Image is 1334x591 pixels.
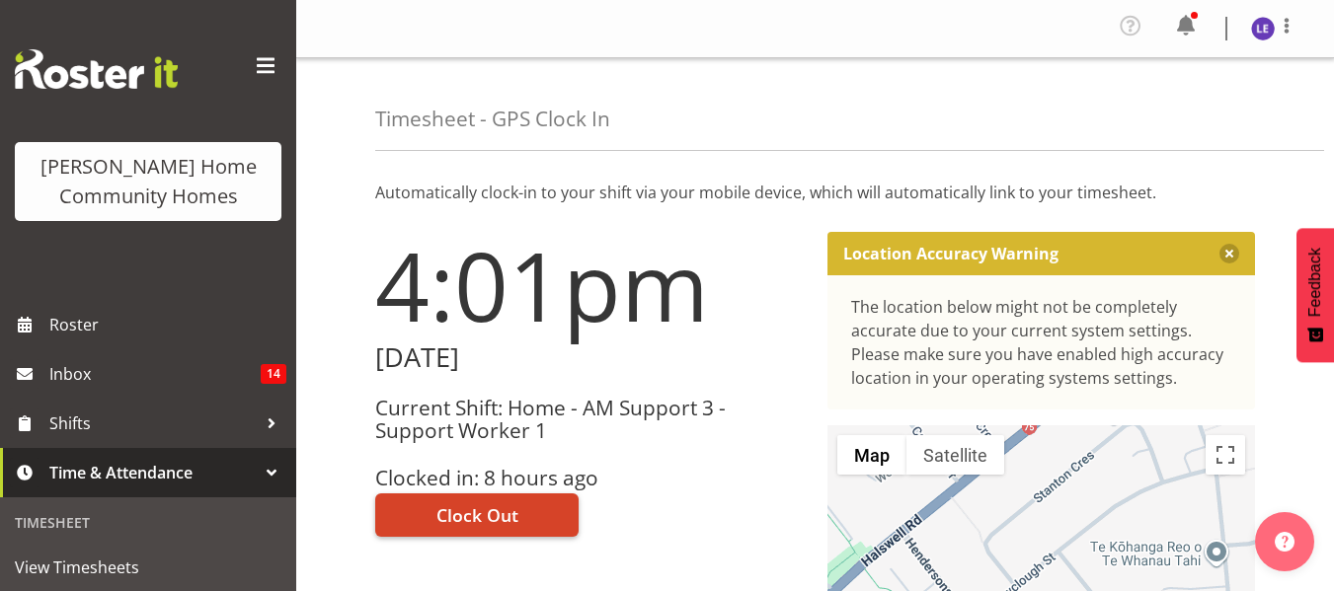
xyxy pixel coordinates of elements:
button: Feedback - Show survey [1296,228,1334,362]
h3: Clocked in: 8 hours ago [375,467,804,489]
div: [PERSON_NAME] Home Community Homes [35,152,262,211]
span: Roster [49,310,286,339]
h4: Timesheet - GPS Clock In [375,108,610,130]
h3: Current Shift: Home - AM Support 3 - Support Worker 1 [375,397,804,443]
img: help-xxl-2.png [1275,532,1295,552]
span: Time & Attendance [49,458,257,487]
div: Timesheet [5,502,291,543]
button: Show satellite imagery [906,435,1004,475]
span: Feedback [1306,248,1324,317]
h2: [DATE] [375,342,804,373]
span: View Timesheets [15,553,281,582]
div: The location below might not be completely accurate due to your current system settings. Please m... [851,295,1232,390]
span: 14 [261,364,286,384]
h1: 4:01pm [375,232,804,338]
span: Inbox [49,359,261,389]
span: Shifts [49,408,257,438]
p: Automatically clock-in to your shift via your mobile device, which will automatically link to you... [375,181,1255,204]
button: Toggle fullscreen view [1206,435,1245,475]
button: Close message [1219,244,1239,263]
button: Show street map [837,435,906,475]
img: laura-ellis8533.jpg [1251,17,1275,40]
p: Location Accuracy Warning [843,244,1059,263]
span: Clock Out [436,502,518,528]
img: Rosterit website logo [15,49,178,89]
button: Clock Out [375,493,579,537]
